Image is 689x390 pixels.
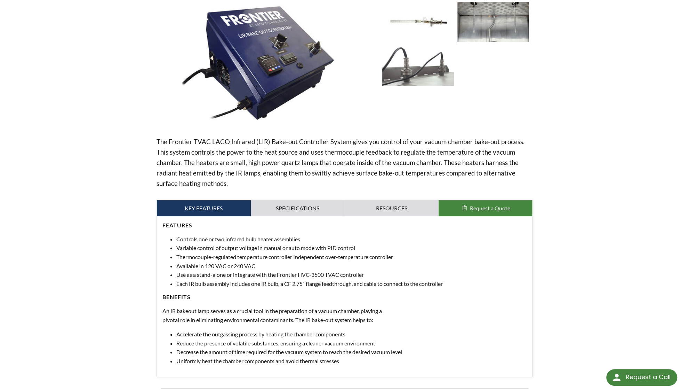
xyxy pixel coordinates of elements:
[162,306,395,324] p: An IR bakeout lamp serves as a crucial tool in the preparation of a vacuum chamber, playing a piv...
[157,200,251,216] a: Key Features
[382,2,454,42] img: LIR Bake-Out Blub
[176,243,527,252] li: Variable control of output voltage in manual or auto mode with PID control
[251,200,345,216] a: Specifications
[470,205,510,211] span: Request a Quote
[176,330,527,339] li: Accelerate the outgassing process by heating the chamber components
[606,369,677,386] div: Request a Call
[176,252,527,262] li: Thermocouple-regulated temperature controller Independent over-temperature controller
[176,270,527,279] li: Use as a stand-alone or integrate with the Frontier HVC-3500 TVAC controller
[157,136,533,189] p: The Frontier TVAC LACO Infrared (LIR) Bake-out Controller System gives you control of your vacuum...
[157,2,377,125] img: LIR Bake-Out Controller
[611,372,622,383] img: round button
[162,222,527,229] h4: Features
[176,262,527,271] li: Available in 120 VAC or 240 VAC
[176,235,527,244] li: Controls one or two infrared bulb heater assemblies
[176,348,527,357] li: Decrease the amount of time required for the vacuum system to reach the desired vacuum level
[625,369,670,385] div: Request a Call
[162,294,527,301] h4: Benefits
[176,279,527,288] li: Each IR bulb assembly includes one IR bulb, a CF 2.75” flange feedthrough, and cable to connect t...
[176,339,527,348] li: Reduce the presence of volatile substances, ensuring a cleaner vacuum environment
[382,46,454,86] img: LIR Bake-Out External feedthroughs
[176,357,527,366] li: Uniformly heat the chamber components and avoid thermal stresses
[457,2,529,42] img: LIR Bake-Out Bulbs in chamber
[439,200,532,216] button: Request a Quote
[345,200,439,216] a: Resources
